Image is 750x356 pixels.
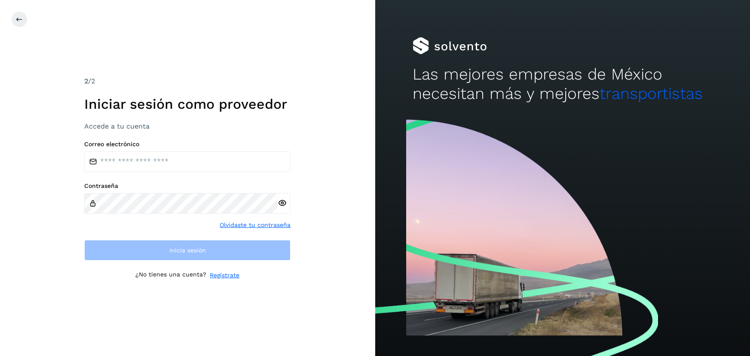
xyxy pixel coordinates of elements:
[84,77,88,85] span: 2
[84,240,291,261] button: Inicia sesión
[600,84,703,103] span: transportistas
[84,141,291,148] label: Correo electrónico
[169,247,206,253] span: Inicia sesión
[413,65,713,103] h2: Las mejores empresas de México necesitan más y mejores
[84,182,291,190] label: Contraseña
[135,271,206,280] p: ¿No tienes una cuenta?
[220,221,291,230] a: Olvidaste tu contraseña
[84,96,291,112] h1: Iniciar sesión como proveedor
[84,122,291,130] h3: Accede a tu cuenta
[210,271,239,280] a: Regístrate
[84,76,291,86] div: /2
